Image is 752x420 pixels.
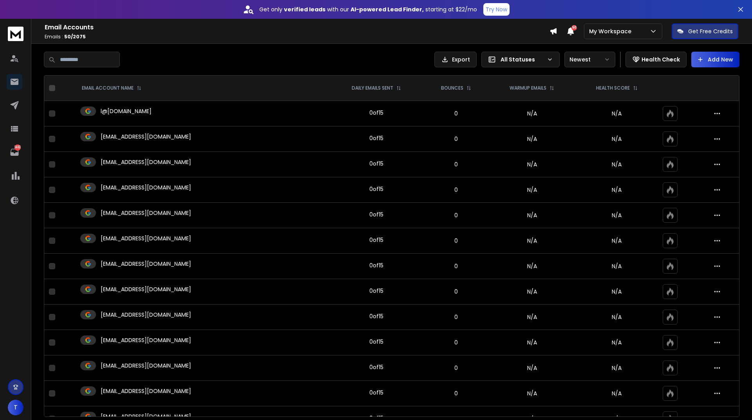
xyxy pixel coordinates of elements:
[351,5,424,13] strong: AI-powered Lead Finder,
[488,254,575,279] td: N/A
[101,387,191,395] p: [EMAIL_ADDRESS][DOMAIN_NAME]
[14,144,21,151] p: 1461
[672,23,738,39] button: Get Free Credits
[369,287,383,295] div: 0 of 15
[101,107,152,115] p: l@[DOMAIN_NAME]
[428,186,484,194] p: 0
[580,339,653,346] p: N/A
[101,260,191,268] p: [EMAIL_ADDRESS][DOMAIN_NAME]
[7,144,22,160] a: 1461
[488,101,575,126] td: N/A
[369,389,383,397] div: 0 of 15
[642,56,680,63] p: Health Check
[564,52,615,67] button: Newest
[369,134,383,142] div: 0 of 15
[101,362,191,370] p: [EMAIL_ADDRESS][DOMAIN_NAME]
[580,110,653,117] p: N/A
[488,330,575,355] td: N/A
[596,85,630,91] p: HEALTH SCORE
[589,27,634,35] p: My Workspace
[369,160,383,168] div: 0 of 15
[369,312,383,320] div: 0 of 15
[428,160,484,168] p: 0
[428,110,484,117] p: 0
[101,209,191,217] p: [EMAIL_ADDRESS][DOMAIN_NAME]
[428,211,484,219] p: 0
[101,158,191,166] p: [EMAIL_ADDRESS][DOMAIN_NAME]
[428,237,484,245] p: 0
[45,34,550,40] p: Emails :
[8,400,23,415] button: T
[284,5,325,13] strong: verified leads
[580,364,653,372] p: N/A
[691,52,739,67] button: Add New
[82,85,141,91] div: EMAIL ACCOUNT NAME
[369,261,383,269] div: 0 of 15
[428,339,484,346] p: 0
[369,338,383,346] div: 0 of 15
[688,27,733,35] p: Get Free Credits
[488,152,575,177] td: N/A
[428,262,484,270] p: 0
[428,364,484,372] p: 0
[488,381,575,406] td: N/A
[369,211,383,218] div: 0 of 15
[580,237,653,245] p: N/A
[488,305,575,330] td: N/A
[101,184,191,191] p: [EMAIL_ADDRESS][DOMAIN_NAME]
[488,279,575,305] td: N/A
[501,56,544,63] p: All Statuses
[428,313,484,321] p: 0
[580,186,653,194] p: N/A
[488,203,575,228] td: N/A
[580,160,653,168] p: N/A
[259,5,477,13] p: Get only with our starting at $22/mo
[488,177,575,203] td: N/A
[580,288,653,296] p: N/A
[101,234,191,242] p: [EMAIL_ADDRESS][DOMAIN_NAME]
[101,133,191,141] p: [EMAIL_ADDRESS][DOMAIN_NAME]
[434,52,477,67] button: Export
[101,311,191,319] p: [EMAIL_ADDRESS][DOMAIN_NAME]
[369,236,383,244] div: 0 of 15
[580,135,653,143] p: N/A
[64,33,86,40] span: 50 / 2075
[488,228,575,254] td: N/A
[8,27,23,41] img: logo
[369,185,383,193] div: 0 of 15
[101,336,191,344] p: [EMAIL_ADDRESS][DOMAIN_NAME]
[441,85,463,91] p: BOUNCES
[101,285,191,293] p: [EMAIL_ADDRESS][DOMAIN_NAME]
[571,25,577,31] span: 50
[580,313,653,321] p: N/A
[580,262,653,270] p: N/A
[625,52,687,67] button: Health Check
[428,288,484,296] p: 0
[510,85,546,91] p: WARMUP EMAILS
[486,5,507,13] p: Try Now
[352,85,393,91] p: DAILY EMAILS SENT
[428,135,484,143] p: 0
[488,355,575,381] td: N/A
[369,363,383,371] div: 0 of 15
[45,23,550,32] h1: Email Accounts
[580,211,653,219] p: N/A
[580,389,653,397] p: N/A
[483,3,510,16] button: Try Now
[369,109,383,117] div: 0 of 15
[428,389,484,397] p: 0
[488,126,575,152] td: N/A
